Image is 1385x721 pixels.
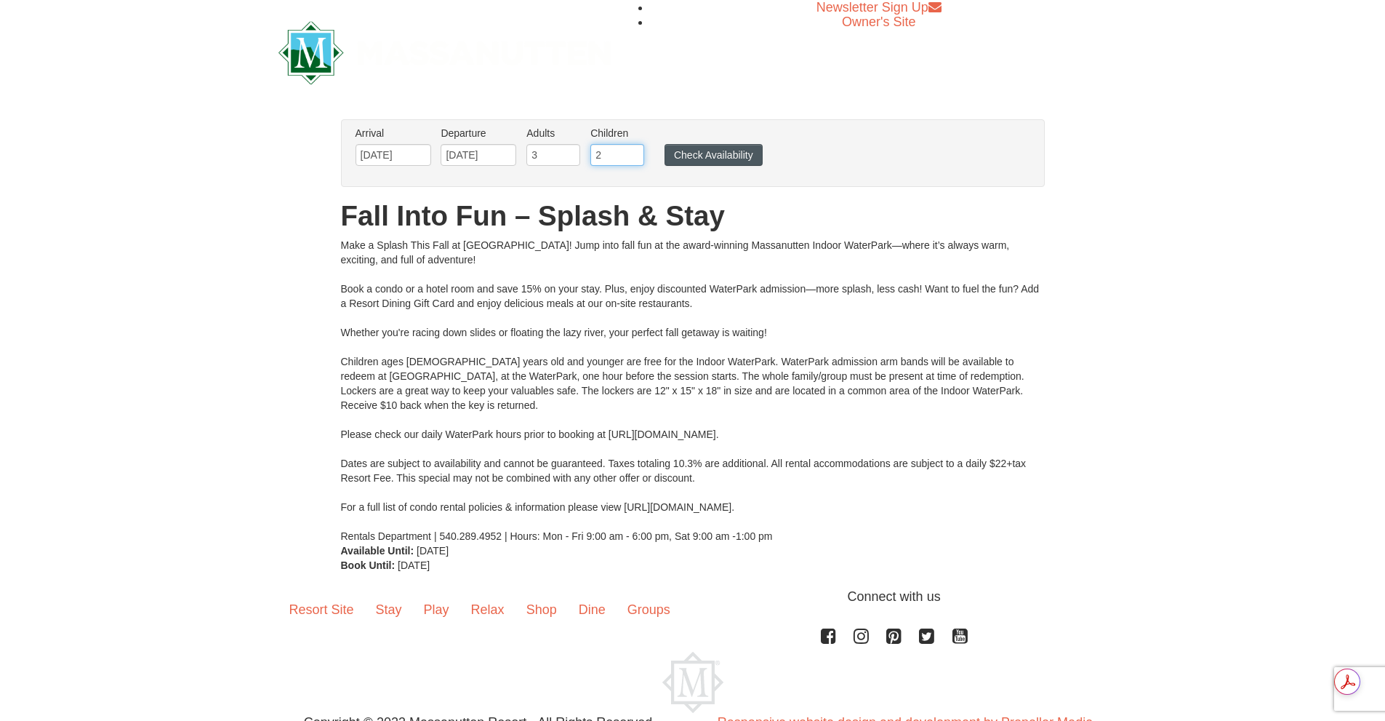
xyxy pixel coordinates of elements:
div: Make a Splash This Fall at [GEOGRAPHIC_DATA]! Jump into fall fun at the award-winning Massanutten... [341,238,1045,543]
a: Owner's Site [842,15,915,29]
img: Massanutten Resort Logo [278,21,611,84]
h1: Fall Into Fun – Splash & Stay [341,202,1045,231]
a: Groups [617,587,681,632]
a: Relax [460,587,515,632]
strong: Book Until: [341,559,396,571]
img: Massanutten Resort Logo [662,652,723,713]
a: Play [413,587,460,632]
a: Massanutten Resort [278,33,611,68]
span: [DATE] [417,545,449,557]
span: [DATE] [398,559,430,571]
label: Arrival [356,126,431,140]
a: Dine [568,587,617,632]
label: Departure [441,126,516,140]
p: Connect with us [278,587,1107,607]
a: Shop [515,587,568,632]
label: Adults [526,126,580,140]
strong: Available Until: [341,545,414,557]
a: Stay [365,587,413,632]
a: Resort Site [278,587,365,632]
label: Children [590,126,644,140]
button: Check Availability [665,144,763,166]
